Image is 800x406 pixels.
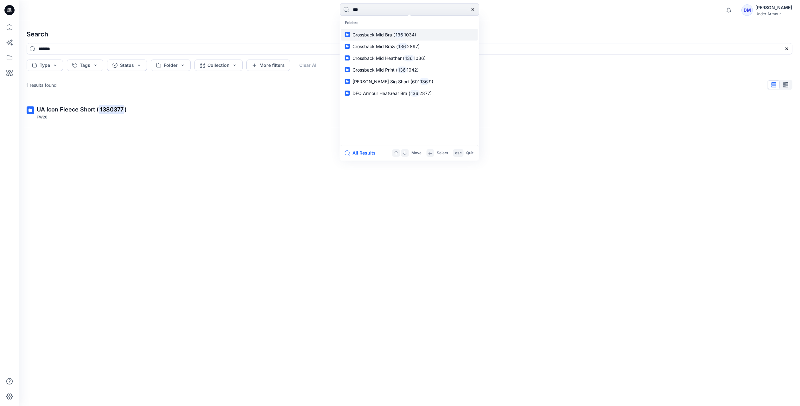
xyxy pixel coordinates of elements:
div: [PERSON_NAME] [755,4,792,11]
a: Crossback Mid Print (1361042) [341,64,478,76]
mark: 136 [410,90,420,97]
span: 1042) [407,67,419,73]
a: Crossback Mid Bra& (1362897) [341,41,478,52]
p: FW26 [37,114,48,121]
button: Folder [151,60,191,71]
button: Status [107,60,147,71]
span: Crossback Mid Bra& ( [352,44,398,49]
p: esc [455,150,462,156]
span: 2877) [419,91,432,96]
mark: 136 [398,43,407,50]
mark: 136 [404,54,414,62]
span: DFO Armour HeatGear Bra ( [352,91,410,96]
span: 2897) [407,44,420,49]
button: All Results [345,149,380,157]
span: ) [124,106,127,113]
button: More filters [246,60,290,71]
mark: 136 [395,31,404,38]
a: Crossback Mid Heather (1361036) [341,52,478,64]
div: Under Armour [755,11,792,16]
p: 1 results found [27,82,57,88]
span: Crossback Mid Bra ( [352,32,395,37]
h4: Search [22,25,797,43]
span: [PERSON_NAME] Sig Short (601 [352,79,420,84]
mark: 1380377 [99,105,124,114]
span: 9) [429,79,433,84]
span: 1034) [404,32,416,37]
span: Crossback Mid Print ( [352,67,397,73]
a: DFO Armour HeatGear Bra (1362877) [341,87,478,99]
span: 1036) [414,55,426,61]
button: Tags [67,60,103,71]
span: UA Icon Fleece Short ( [37,106,99,113]
mark: 136 [420,78,429,85]
button: Collection [194,60,243,71]
button: Type [27,60,63,71]
a: UA Icon Fleece Short (1380377)FW26 [23,101,796,124]
p: Move [411,150,422,156]
div: DM [741,4,753,16]
mark: 136 [397,66,407,73]
p: Select [437,150,448,156]
p: Folders [341,17,478,29]
a: Crossback Mid Bra (1361034) [341,29,478,41]
span: Crossback Mid Heather ( [352,55,404,61]
p: Quit [466,150,473,156]
a: [PERSON_NAME] Sig Short (6011369) [341,76,478,87]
